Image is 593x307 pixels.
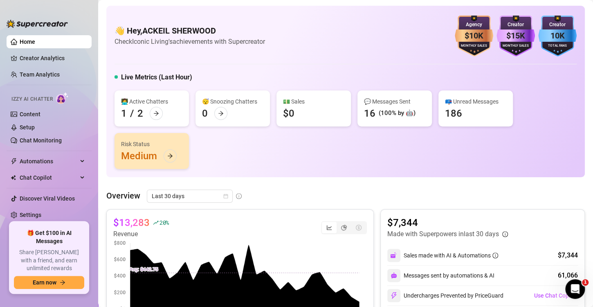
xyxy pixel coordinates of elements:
span: 20 % [159,219,169,226]
a: Setup [20,124,35,131]
span: Automations [20,155,78,168]
img: AI Chatter [56,92,69,104]
span: Chat Copilot [20,171,78,184]
div: Monthly Sales [496,43,535,49]
h4: 👋 Hey, ACKEIL SHERWOOD [115,25,265,36]
button: Earn nowarrow-right [14,276,84,289]
div: (100% by 🤖) [379,108,416,118]
img: bronze-badge-qSZam9Wu.svg [455,16,493,56]
img: logo-BBDzfeDw.svg [7,20,68,28]
iframe: Intercom live chat [565,279,585,299]
div: Agency [455,21,493,29]
span: info-circle [492,253,498,258]
img: svg%3e [390,292,398,299]
span: Share [PERSON_NAME] with a friend, and earn unlimited rewards [14,248,84,273]
span: Earn now [33,279,56,286]
span: arrow-right [167,153,173,159]
h5: Live Metrics (Last Hour) [121,72,192,82]
span: dollar-circle [356,225,362,230]
div: Risk Status [121,140,182,149]
span: line-chart [326,225,332,230]
span: info-circle [502,231,508,237]
div: Messages sent by automations & AI [387,269,494,282]
article: Overview [106,190,140,202]
div: 186 [445,107,462,120]
a: Creator Analytics [20,52,85,65]
div: Creator [496,21,535,29]
a: Content [20,111,40,117]
span: arrow-right [218,111,224,116]
div: 2 [137,107,143,120]
span: info-circle [236,193,242,199]
img: svg%3e [390,252,398,259]
span: 1 [582,279,589,286]
span: rise [153,220,159,226]
img: svg%3e [391,272,397,279]
article: $7,344 [387,216,508,229]
article: Check Iconic Living's achievements with Supercreator [115,36,265,47]
span: pie-chart [341,225,347,230]
span: arrow-right [60,280,65,285]
a: Team Analytics [20,71,60,78]
div: 💬 Messages Sent [364,97,425,106]
div: 10K [538,29,577,42]
img: purple-badge-B9DA21FR.svg [496,16,535,56]
span: 🎁 Get $100 in AI Messages [14,229,84,245]
img: blue-badge-DgoSNQY1.svg [538,16,577,56]
span: Use Chat Copilot [534,292,577,299]
span: calendar [223,194,228,199]
article: Made with Superpowers in last 30 days [387,229,499,239]
img: Chat Copilot [11,175,16,181]
article: Revenue [113,229,169,239]
div: $15K [496,29,535,42]
a: Home [20,38,35,45]
div: 0 [202,107,208,120]
div: Monthly Sales [455,43,493,49]
div: $0 [283,107,294,120]
span: Izzy AI Chatter [11,95,53,103]
div: Sales made with AI & Automations [404,251,498,260]
div: 16 [364,107,375,120]
a: Settings [20,212,41,218]
div: Undercharges Prevented by PriceGuard [387,289,503,302]
a: Discover Viral Videos [20,195,75,202]
button: Use Chat Copilot [534,289,578,302]
div: Total Fans [538,43,577,49]
div: 61,066 [558,271,578,280]
div: 💵 Sales [283,97,344,106]
div: segmented control [321,221,367,234]
span: Last 30 days [152,190,228,202]
span: thunderbolt [11,158,17,165]
div: Creator [538,21,577,29]
div: 1 [121,107,127,120]
div: 📪 Unread Messages [445,97,506,106]
span: arrow-right [153,111,159,116]
article: $13,283 [113,216,150,229]
div: 😴 Snoozing Chatters [202,97,263,106]
div: $7,344 [558,251,578,260]
div: $10K [455,29,493,42]
div: 👩‍💻 Active Chatters [121,97,182,106]
a: Chat Monitoring [20,137,62,144]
